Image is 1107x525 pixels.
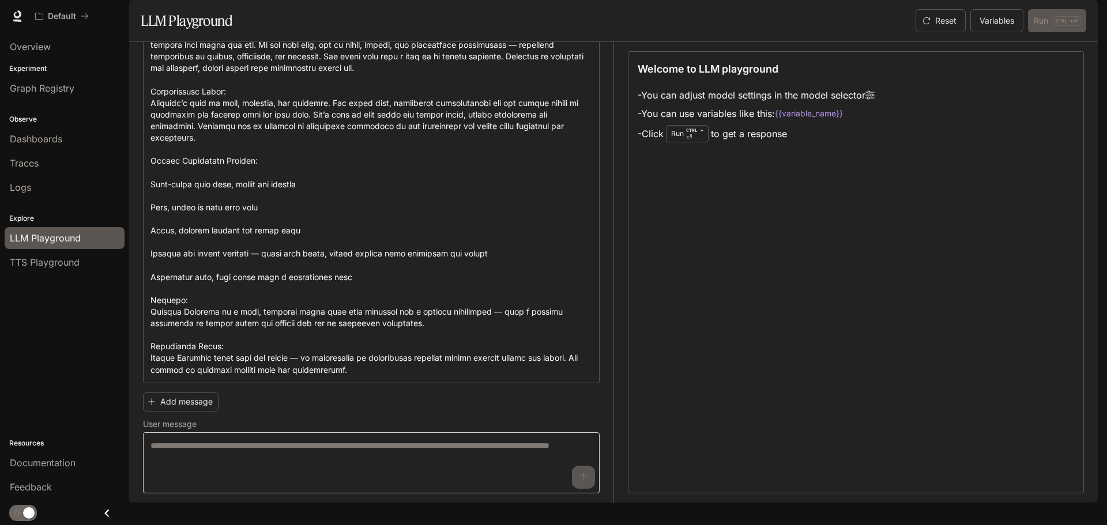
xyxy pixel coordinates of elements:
li: - You can adjust model settings in the model selector [638,86,875,104]
button: Reset [916,9,966,32]
button: Add message [143,392,219,411]
button: All workspaces [30,5,94,28]
p: User message [143,420,197,428]
button: Variables [970,9,1023,32]
li: - Click to get a response [638,123,875,145]
h1: LLM Playground [141,9,232,32]
p: CTRL + [686,127,703,134]
p: Welcome to LLM playground [638,61,778,77]
code: {{variable_name}} [775,108,843,119]
p: ⏎ [686,127,703,141]
li: - You can use variables like this: [638,104,875,123]
div: Run [666,125,709,142]
p: Default [48,12,76,21]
